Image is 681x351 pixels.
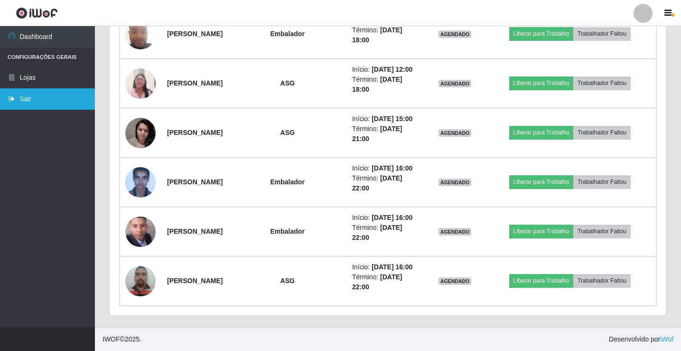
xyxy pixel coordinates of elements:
[509,225,573,238] button: Liberar para Trabalho
[167,30,223,38] strong: [PERSON_NAME]
[352,272,420,292] li: Término:
[167,228,223,235] strong: [PERSON_NAME]
[167,178,223,186] strong: [PERSON_NAME]
[372,115,412,123] time: [DATE] 15:00
[372,263,412,271] time: [DATE] 16:00
[509,274,573,287] button: Liberar para Trabalho
[280,79,295,87] strong: ASG
[438,30,472,38] span: AGENDADO
[509,175,573,189] button: Liberar para Trabalho
[125,162,156,202] img: 1673386012464.jpeg
[609,334,673,344] span: Desenvolvido por
[103,334,141,344] span: © 2025 .
[352,223,420,243] li: Término:
[271,30,305,38] strong: Embalador
[438,179,472,186] span: AGENDADO
[167,79,223,87] strong: [PERSON_NAME]
[352,75,420,95] li: Término:
[352,124,420,144] li: Término:
[573,27,631,40] button: Trabalhador Faltou
[125,199,156,265] img: 1718410528864.jpeg
[438,277,472,285] span: AGENDADO
[573,274,631,287] button: Trabalhador Faltou
[271,178,305,186] strong: Embalador
[573,76,631,90] button: Trabalhador Faltou
[271,228,305,235] strong: Embalador
[125,14,156,54] img: 1694719722854.jpeg
[509,76,573,90] button: Liberar para Trabalho
[573,225,631,238] button: Trabalhador Faltou
[352,114,420,124] li: Início:
[573,126,631,139] button: Trabalhador Faltou
[125,63,156,104] img: 1734900991405.jpeg
[352,213,420,223] li: Início:
[438,228,472,236] span: AGENDADO
[352,163,420,173] li: Início:
[573,175,631,189] button: Trabalhador Faltou
[280,129,295,136] strong: ASG
[372,214,412,221] time: [DATE] 16:00
[167,277,223,285] strong: [PERSON_NAME]
[125,113,156,153] img: 1682608462576.jpeg
[352,65,420,75] li: Início:
[167,129,223,136] strong: [PERSON_NAME]
[125,261,156,301] img: 1686264689334.jpeg
[372,164,412,172] time: [DATE] 16:00
[438,129,472,137] span: AGENDADO
[509,27,573,40] button: Liberar para Trabalho
[352,173,420,193] li: Término:
[372,66,412,73] time: [DATE] 12:00
[509,126,573,139] button: Liberar para Trabalho
[16,7,58,19] img: CoreUI Logo
[103,335,120,343] span: IWOF
[280,277,295,285] strong: ASG
[660,335,673,343] a: iWof
[438,80,472,87] span: AGENDADO
[352,262,420,272] li: Início:
[352,25,420,45] li: Término:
